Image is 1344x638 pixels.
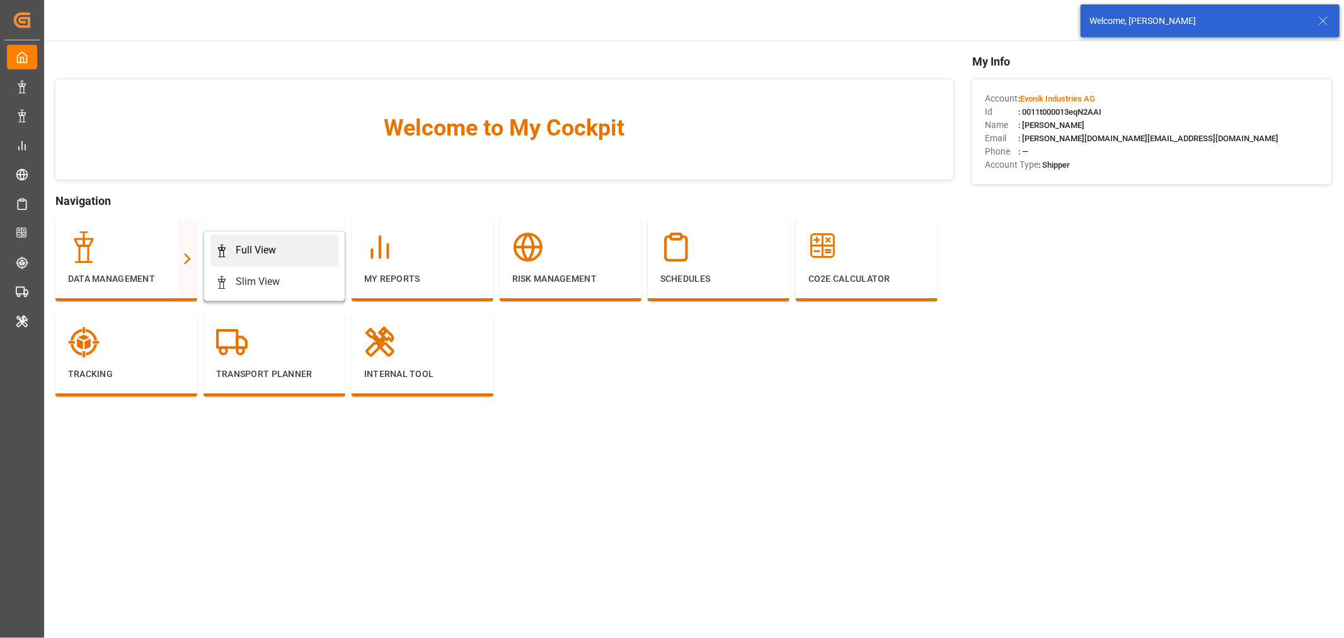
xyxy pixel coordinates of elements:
[808,272,925,286] p: CO2e Calculator
[1018,107,1101,117] span: : 0011t000013eqN2AAI
[210,266,338,298] a: Slim View
[1089,14,1306,28] div: Welcome, [PERSON_NAME]
[68,368,185,381] p: Tracking
[210,235,338,266] a: Full View
[512,272,629,286] p: Risk Management
[68,272,185,286] p: Data Management
[1018,134,1278,143] span: : [PERSON_NAME][DOMAIN_NAME][EMAIL_ADDRESS][DOMAIN_NAME]
[1020,94,1095,103] span: Evonik Industries AG
[985,145,1018,158] span: Phone
[364,272,481,286] p: My Reports
[1038,160,1070,170] span: : Shipper
[985,119,1018,132] span: Name
[660,272,777,286] p: Schedules
[364,368,481,381] p: Internal Tool
[972,53,1331,70] span: My Info
[236,274,280,289] div: Slim View
[1018,120,1084,130] span: : [PERSON_NAME]
[985,132,1018,145] span: Email
[81,111,928,145] span: Welcome to My Cockpit
[985,158,1038,171] span: Account Type
[985,92,1018,105] span: Account
[985,105,1018,119] span: Id
[236,243,276,258] div: Full View
[216,368,333,381] p: Transport Planner
[1018,147,1028,156] span: : —
[1018,94,1095,103] span: :
[55,192,953,209] span: Navigation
